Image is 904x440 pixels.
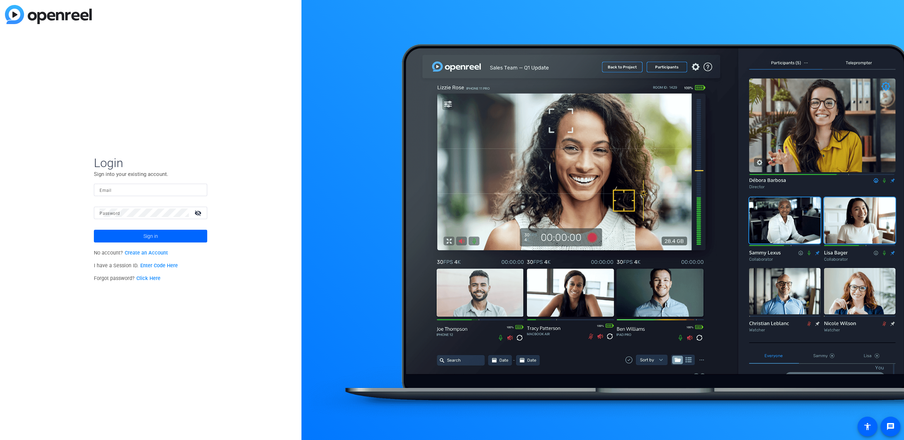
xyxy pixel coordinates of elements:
mat-icon: visibility_off [190,208,207,218]
span: Login [94,155,207,170]
a: Click Here [136,275,160,281]
mat-icon: accessibility [863,422,872,431]
span: Forgot password? [94,275,160,281]
mat-icon: message [886,422,895,431]
span: No account? [94,250,168,256]
button: Sign in [94,230,207,242]
img: blue-gradient.svg [5,5,92,24]
span: Sign in [143,227,158,245]
input: Enter Email Address [100,185,202,194]
mat-label: Password [100,211,120,216]
p: Sign into your existing account. [94,170,207,178]
a: Enter Code Here [140,263,178,269]
span: I have a Session ID. [94,263,178,269]
a: Create an Account [125,250,168,256]
mat-label: Email [100,188,111,193]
